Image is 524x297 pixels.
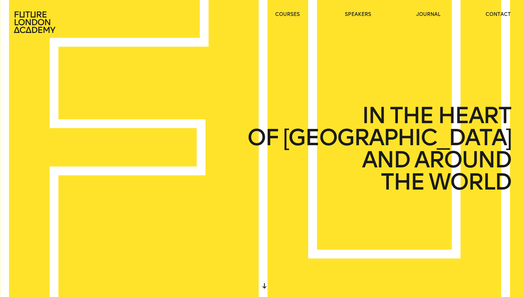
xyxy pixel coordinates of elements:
[429,171,511,193] span: WORLD
[275,11,300,18] a: courses
[283,126,511,149] span: [GEOGRAPHIC_DATA]
[362,104,385,126] span: IN
[345,11,371,18] a: speakers
[414,149,511,171] span: AROUND
[438,104,511,126] span: HEART
[486,11,511,18] a: contact
[416,11,440,18] a: journal
[362,149,410,171] span: AND
[247,126,278,149] span: OF
[381,171,424,193] span: THE
[390,104,433,126] span: THE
